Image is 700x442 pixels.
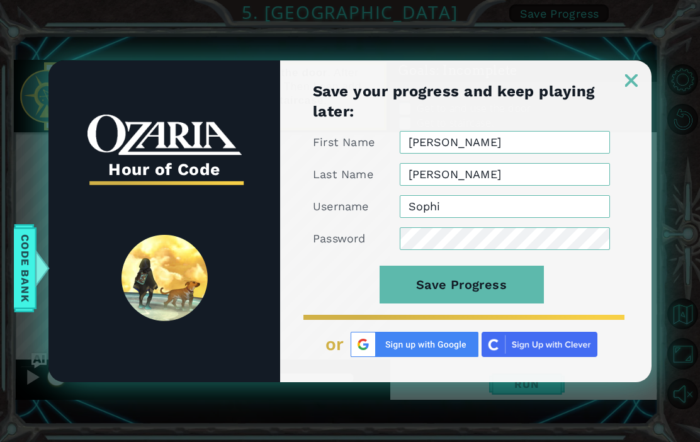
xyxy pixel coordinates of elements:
img: SpiritLandReveal.png [121,235,208,321]
label: First Name [313,135,375,150]
span: Code Bank [15,230,35,307]
img: whiteOzariaWordmark.png [87,115,242,156]
h3: Hour of Code [87,156,242,183]
h1: Save your progress and keep playing later: [313,81,610,122]
img: clever_sso_button@2x.png [482,332,597,357]
img: ExitButton_Dusk.png [625,74,638,87]
button: Save Progress [380,266,544,303]
img: Google%20Sign%20Up.png [351,332,478,357]
label: Username [313,199,369,214]
label: Password [313,231,366,246]
label: Last Name [313,167,373,182]
span: or [325,334,344,354]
